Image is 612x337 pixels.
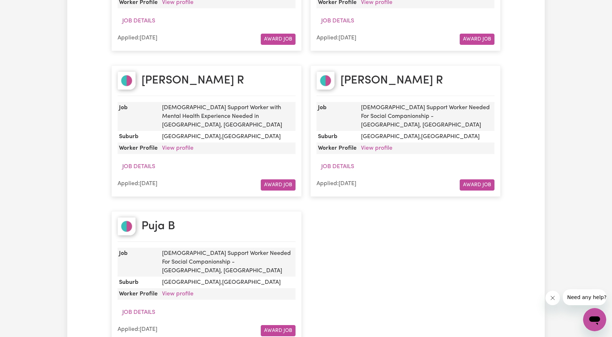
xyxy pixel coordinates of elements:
a: View profile [162,145,194,151]
h2: [PERSON_NAME] R [340,74,443,88]
span: Applied: [DATE] [316,181,356,187]
iframe: Close message [545,291,560,305]
button: Award Job [460,179,494,191]
dt: Worker Profile [118,142,159,154]
iframe: Message from company [563,289,606,305]
h2: Puja B [141,219,175,233]
dt: Job [118,102,159,131]
img: Puja [118,217,136,235]
button: Award Job [261,325,296,336]
button: Job Details [316,160,359,174]
a: View profile [361,145,392,151]
button: Job Details [118,160,160,174]
span: Applied: [DATE] [316,35,356,41]
span: Applied: [DATE] [118,327,157,332]
a: View profile [162,291,194,297]
button: Award Job [261,179,296,191]
dt: Job [118,248,159,277]
img: Simone [118,72,136,90]
span: Applied: [DATE] [118,35,157,41]
dt: Worker Profile [118,288,159,300]
span: Need any help? [4,5,44,11]
iframe: Button to launch messaging window [583,308,606,331]
dd: [DEMOGRAPHIC_DATA] Support Worker Needed For Social Companionship - [GEOGRAPHIC_DATA], [GEOGRAPHI... [159,248,296,277]
dd: [GEOGRAPHIC_DATA] , [GEOGRAPHIC_DATA] [358,131,494,142]
dt: Suburb [316,131,358,142]
button: Award Job [460,34,494,45]
dd: [DEMOGRAPHIC_DATA] Support Worker Needed For Social Companionship - [GEOGRAPHIC_DATA], [GEOGRAPHI... [358,102,494,131]
span: Applied: [DATE] [118,181,157,187]
button: Job Details [316,14,359,28]
dd: [GEOGRAPHIC_DATA] , [GEOGRAPHIC_DATA] [159,277,296,288]
button: Job Details [118,306,160,319]
dt: Suburb [118,277,159,288]
dd: [GEOGRAPHIC_DATA] , [GEOGRAPHIC_DATA] [159,131,296,142]
dt: Job [316,102,358,131]
dt: Worker Profile [316,142,358,154]
button: Job Details [118,14,160,28]
img: Alisha [316,72,335,90]
dd: [DEMOGRAPHIC_DATA] Support Worker with Mental Health Experience Needed in [GEOGRAPHIC_DATA], [GEO... [159,102,296,131]
button: Award Job [261,34,296,45]
h2: [PERSON_NAME] R [141,74,244,88]
dt: Suburb [118,131,159,142]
